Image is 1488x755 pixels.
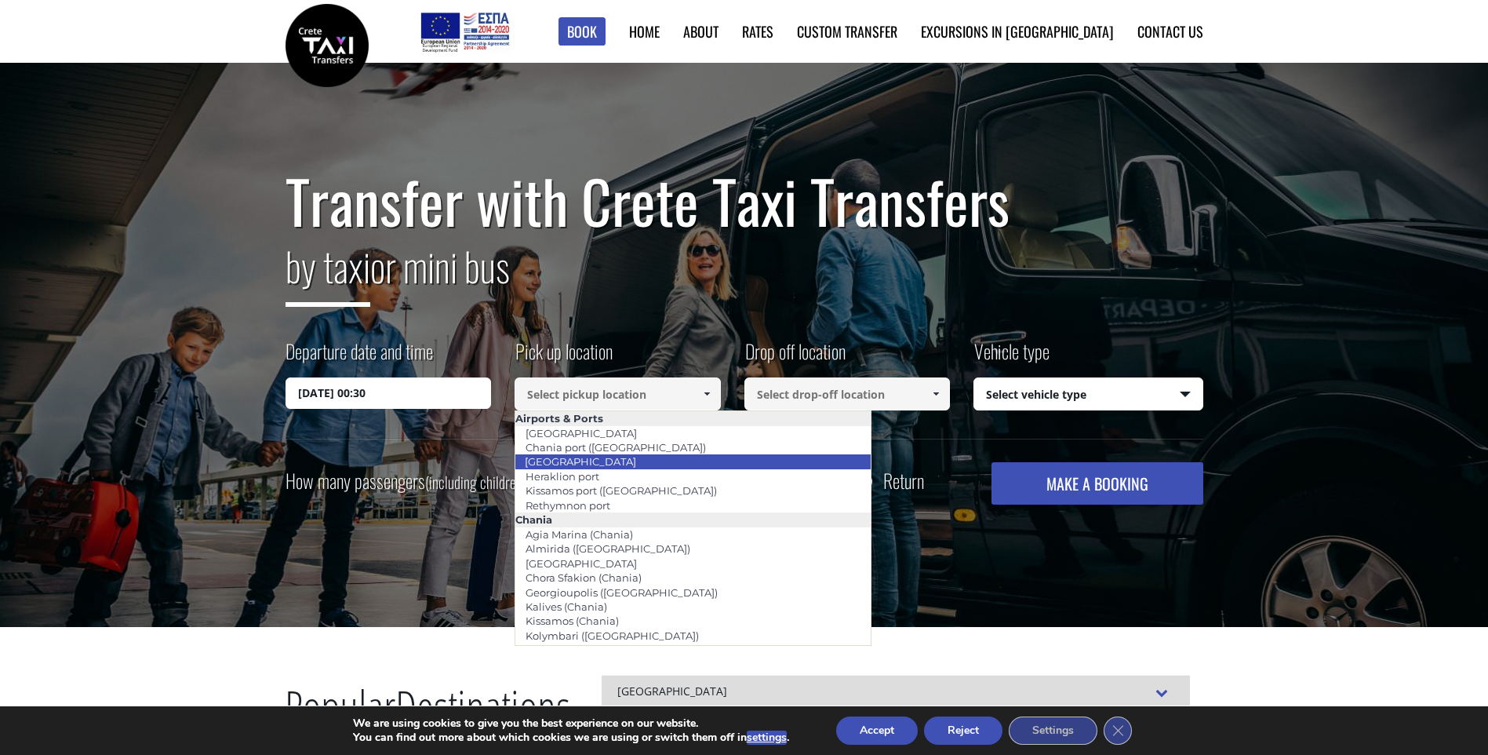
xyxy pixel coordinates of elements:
[286,168,1203,234] h1: Transfer with Crete Taxi Transfers
[353,731,789,745] p: You can find out more about which cookies we are using or switch them off in .
[974,378,1202,411] span: Select vehicle type
[515,553,647,574] a: [GEOGRAPHIC_DATA]
[515,538,700,560] a: Almirida ([GEOGRAPHIC_DATA])
[515,436,716,458] a: Chania port ([GEOGRAPHIC_DATA])
[747,731,787,745] button: settings
[286,236,370,307] span: by taxi
[515,523,643,545] a: Agia Marina (Chania)
[515,610,629,632] a: Kissamos (Chania)
[836,717,918,745] button: Accept
[558,17,606,46] a: Book
[515,494,620,516] a: Rethymnon port
[286,35,369,52] a: Crete Taxi Transfers | Safe Taxi Transfer Services from to Heraklion Airport, Chania Airport, Ret...
[973,337,1050,377] label: Vehicle type
[629,21,660,42] a: Home
[744,337,846,377] label: Drop off location
[418,8,511,55] img: e-bannersEUERDF180X90.jpg
[1104,717,1132,745] button: Close GDPR Cookie Banner
[515,450,646,472] a: [GEOGRAPHIC_DATA]
[515,582,728,604] a: Georgioupolis ([GEOGRAPHIC_DATA])
[602,675,1190,709] div: [GEOGRAPHIC_DATA]
[1009,717,1097,745] button: Settings
[515,465,609,487] a: Heraklion port
[515,411,871,425] li: Airports & Ports
[286,4,369,87] img: Crete Taxi Transfers | Safe Taxi Transfer Services from to Heraklion Airport, Chania Airport, Ret...
[515,422,647,444] a: [GEOGRAPHIC_DATA]
[921,21,1114,42] a: Excursions in [GEOGRAPHIC_DATA]
[515,337,613,377] label: Pick up location
[683,21,719,42] a: About
[425,470,526,494] small: (including children)
[286,337,433,377] label: Departure date and time
[744,377,951,410] input: Select drop-off location
[1137,21,1203,42] a: Contact us
[693,377,719,410] a: Show All Items
[515,480,727,502] a: Kissamos port ([GEOGRAPHIC_DATA])
[353,717,789,731] p: We are using cookies to give you the best experience on our website.
[883,471,924,491] label: Return
[924,717,1002,745] button: Reject
[515,512,871,527] li: Chania
[285,676,395,748] span: Popular
[923,377,949,410] a: Show All Items
[515,567,652,589] a: Chora Sfakion (Chania)
[515,377,721,410] input: Select pickup location
[797,21,897,42] a: Custom Transfer
[991,462,1202,505] button: MAKE A BOOKING
[515,596,617,618] a: Kalives (Chania)
[742,21,773,42] a: Rates
[515,625,709,647] a: Kolymbari ([GEOGRAPHIC_DATA])
[286,234,1203,319] h2: or mini bus
[286,462,535,501] label: How many passengers ?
